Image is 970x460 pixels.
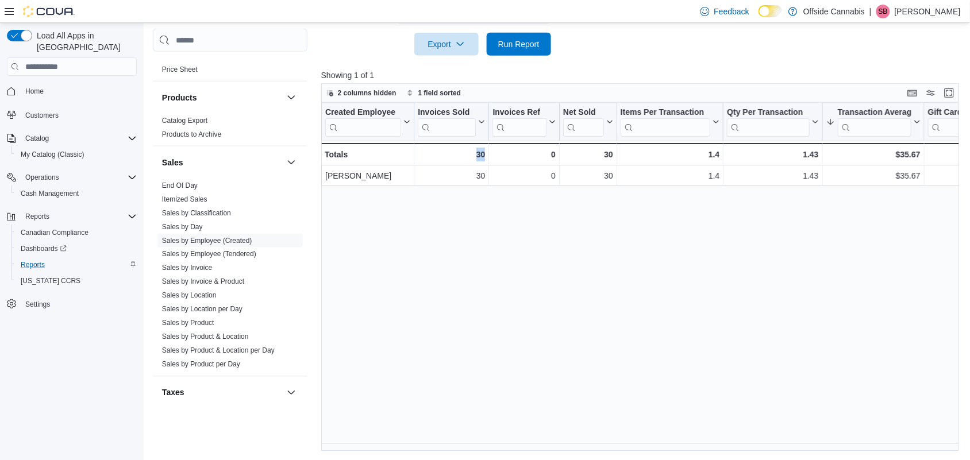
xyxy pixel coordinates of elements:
span: Reports [21,210,137,223]
div: $35.67 [826,169,920,183]
div: Sales [153,179,307,376]
span: Settings [25,300,50,309]
button: Cash Management [11,185,141,202]
span: Catalog [21,132,137,145]
span: Sales by Product per Day [162,360,240,369]
button: Products [284,91,298,105]
a: My Catalog (Classic) [16,148,89,161]
span: Canadian Compliance [16,226,137,239]
button: Catalog [2,130,141,146]
span: Canadian Compliance [21,228,88,237]
span: Reports [16,258,137,272]
span: Washington CCRS [16,274,137,288]
span: Dashboards [21,244,67,253]
div: Pricing [153,63,307,81]
span: Sales by Invoice & Product [162,277,244,287]
button: Operations [21,171,64,184]
a: Products to Archive [162,130,221,138]
a: Canadian Compliance [16,226,93,239]
button: Taxes [284,386,298,400]
div: [PERSON_NAME] [325,169,410,183]
button: Products [162,92,282,103]
span: My Catalog (Classic) [16,148,137,161]
h3: Sales [162,157,183,168]
a: Dashboards [16,242,71,256]
a: Sales by Product per Day [162,361,240,369]
div: Created Employee [325,107,401,137]
a: Sales by Product [162,319,214,327]
input: Dark Mode [759,5,783,17]
div: 30 [563,169,613,183]
span: Customers [25,111,59,120]
span: Sales by Product & Location [162,333,249,342]
div: Qty Per Transaction [727,107,809,137]
span: Feedback [714,6,749,17]
span: Dashboards [16,242,137,256]
img: Cova [23,6,75,17]
nav: Complex example [7,78,137,342]
div: Invoices Sold [418,107,476,137]
div: Invoices Ref [492,107,546,118]
a: Reports [16,258,49,272]
div: Net Sold [563,107,604,118]
button: [US_STATE] CCRS [11,273,141,289]
button: Transaction Average [826,107,920,137]
div: Transaction Average [837,107,911,137]
div: Net Sold [563,107,604,137]
button: Net Sold [563,107,613,137]
span: Sales by Day [162,222,203,231]
span: Catalog [25,134,49,143]
button: Sales [162,157,282,168]
div: 1.4 [621,148,720,161]
div: Items Per Transaction [621,107,711,118]
button: Invoices Sold [418,107,485,137]
span: 2 columns hidden [338,88,397,98]
span: Dark Mode [759,17,759,18]
a: Sales by Day [162,223,203,231]
a: Cash Management [16,187,83,200]
button: Customers [2,106,141,123]
a: Sales by Classification [162,209,231,217]
a: Sales by Employee (Tendered) [162,250,256,258]
button: Display options [924,86,938,100]
a: Sales by Invoice & Product [162,278,244,286]
button: Reports [21,210,54,223]
span: Itemized Sales [162,195,207,204]
button: Home [2,83,141,99]
span: Operations [21,171,137,184]
button: Reports [2,208,141,225]
p: Showing 1 of 1 [321,69,965,81]
span: Settings [21,297,137,311]
a: Sales by Location [162,292,217,300]
span: Reports [21,260,45,269]
div: 30 [418,148,485,161]
div: 1.43 [727,169,818,183]
div: Invoices Ref [492,107,546,137]
a: End Of Day [162,181,198,190]
div: 30 [418,169,485,183]
p: Offside Cannabis [803,5,865,18]
div: Transaction Average [837,107,911,118]
span: Export [421,33,472,56]
button: Run Report [487,33,551,56]
a: Itemized Sales [162,195,207,203]
h3: Taxes [162,387,184,399]
div: 1.4 [621,169,720,183]
div: 30 [563,148,613,161]
button: Settings [2,296,141,312]
button: My Catalog (Classic) [11,146,141,163]
button: Sales [284,156,298,169]
a: [US_STATE] CCRS [16,274,85,288]
span: [US_STATE] CCRS [21,276,80,285]
button: Reports [11,257,141,273]
button: Canadian Compliance [11,225,141,241]
span: Sales by Product [162,319,214,328]
div: Sean Bensley [876,5,890,18]
button: Qty Per Transaction [727,107,818,137]
button: Catalog [21,132,53,145]
a: Sales by Product & Location [162,333,249,341]
div: $35.67 [826,148,920,161]
span: Operations [25,173,59,182]
button: Enter fullscreen [942,86,956,100]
